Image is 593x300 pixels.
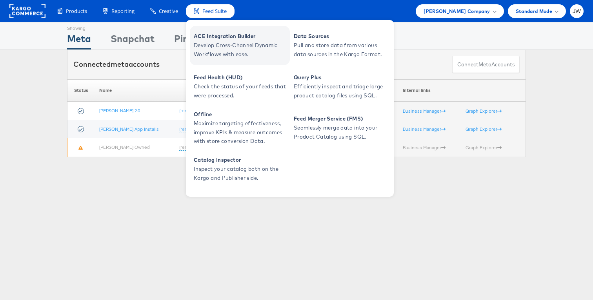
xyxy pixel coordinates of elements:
[290,26,390,65] a: Data Sources Pull and store data from various data sources in the Kargo Format.
[294,82,388,100] span: Efficiently inspect and triage large product catalog files using SQL.
[194,82,288,100] span: Check the status of your feeds that were processed.
[294,73,388,82] span: Query Plus
[179,144,198,151] a: (rename)
[99,108,140,113] a: [PERSON_NAME] 2.0
[179,108,198,114] a: (rename)
[190,150,290,189] a: Catalog Inspector Inspect your catalog both on the Kargo and Publisher side.
[67,32,91,49] div: Meta
[67,79,95,102] th: Status
[194,110,288,119] span: Offline
[516,7,552,15] span: Standard Mode
[111,32,155,49] div: Snapchat
[95,79,202,102] th: Name
[478,61,491,68] span: meta
[424,7,490,15] span: [PERSON_NAME] Company
[194,73,288,82] span: Feed Health (HUD)
[73,59,160,70] div: Connected accounts
[466,145,502,150] a: Graph Explorer
[159,7,178,15] span: Creative
[403,145,446,150] a: Business Manager
[190,26,290,65] a: ACE Integration Builder Develop Cross-Channel Dynamic Workflows with ease.
[466,108,502,114] a: Graph Explorer
[99,144,150,150] a: [PERSON_NAME] Owned
[111,60,129,69] span: meta
[179,126,198,133] a: (rename)
[294,123,388,141] span: Seamlessly merge data into your Product Catalog using SQL.
[202,7,227,15] span: Feed Suite
[290,67,390,106] a: Query Plus Efficiently inspect and triage large product catalog files using SQL.
[174,32,216,49] div: Pinterest
[194,155,288,165] span: Catalog Inspector
[190,108,290,148] a: Offline Maximize targeting effectiveness, improve KPIs & measure outcomes with store conversion D...
[466,126,502,132] a: Graph Explorer
[194,119,288,146] span: Maximize targeting effectiveness, improve KPIs & measure outcomes with store conversion Data.
[573,9,581,14] span: JW
[290,108,390,148] a: Feed Merger Service (FMS) Seamlessly merge data into your Product Catalog using SQL.
[66,7,87,15] span: Products
[294,114,388,123] span: Feed Merger Service (FMS)
[194,32,288,41] span: ACE Integration Builder
[194,41,288,59] span: Develop Cross-Channel Dynamic Workflows with ease.
[403,108,446,114] a: Business Manager
[111,7,135,15] span: Reporting
[294,32,388,41] span: Data Sources
[194,165,288,183] span: Inspect your catalog both on the Kargo and Publisher side.
[294,41,388,59] span: Pull and store data from various data sources in the Kargo Format.
[99,126,159,132] a: [PERSON_NAME] App Installs
[190,67,290,106] a: Feed Health (HUD) Check the status of your feeds that were processed.
[67,22,91,32] div: Showing
[452,56,520,73] button: ConnectmetaAccounts
[403,126,446,132] a: Business Manager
